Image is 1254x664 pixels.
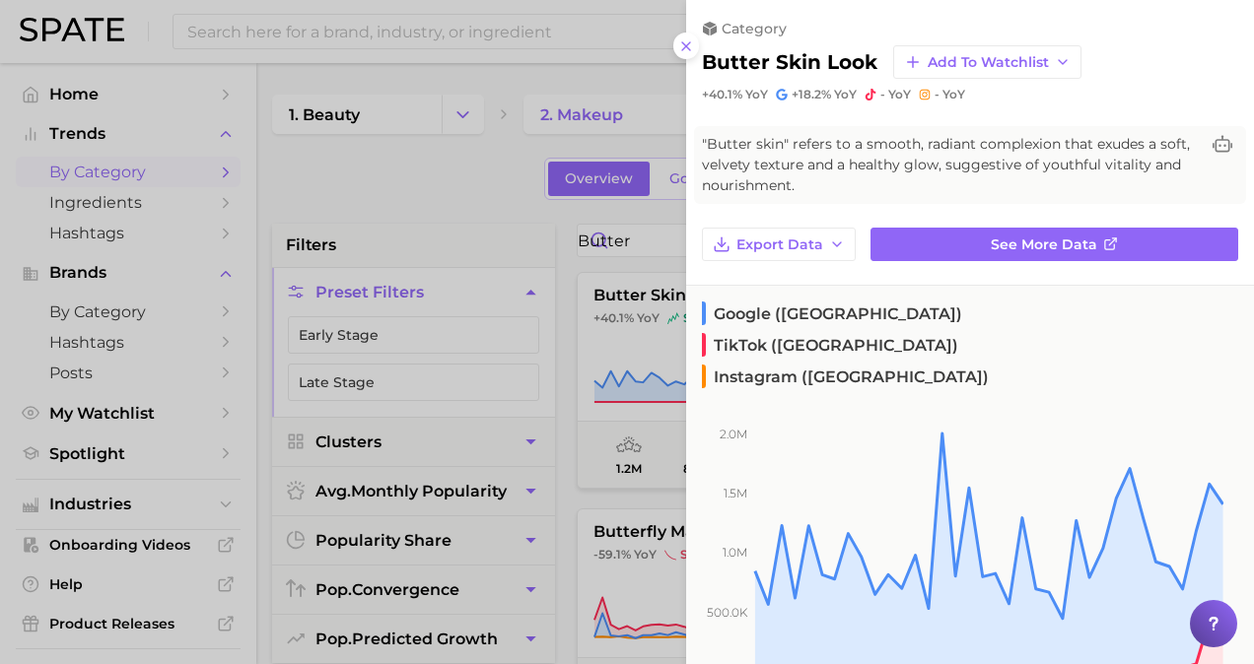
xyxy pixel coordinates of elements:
[834,87,857,102] span: YoY
[888,87,911,102] span: YoY
[736,236,823,253] span: Export Data
[792,87,831,101] span: +18.2%
[928,54,1049,71] span: Add to Watchlist
[942,87,965,102] span: YoY
[702,87,742,101] span: +40.1%
[702,134,1199,196] span: "Butter skin" refers to a smooth, radiant complexion that exudes a soft, velvety texture and a he...
[935,87,940,101] span: -
[991,236,1097,253] span: See more data
[871,228,1238,261] a: See more data
[893,45,1081,79] button: Add to Watchlist
[702,333,958,357] span: TikTok ([GEOGRAPHIC_DATA])
[702,365,989,388] span: Instagram ([GEOGRAPHIC_DATA])
[722,20,787,37] span: category
[702,301,962,325] span: Google ([GEOGRAPHIC_DATA])
[702,228,856,261] button: Export Data
[745,87,768,102] span: YoY
[880,87,885,101] span: -
[702,50,877,74] h2: butter skin look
